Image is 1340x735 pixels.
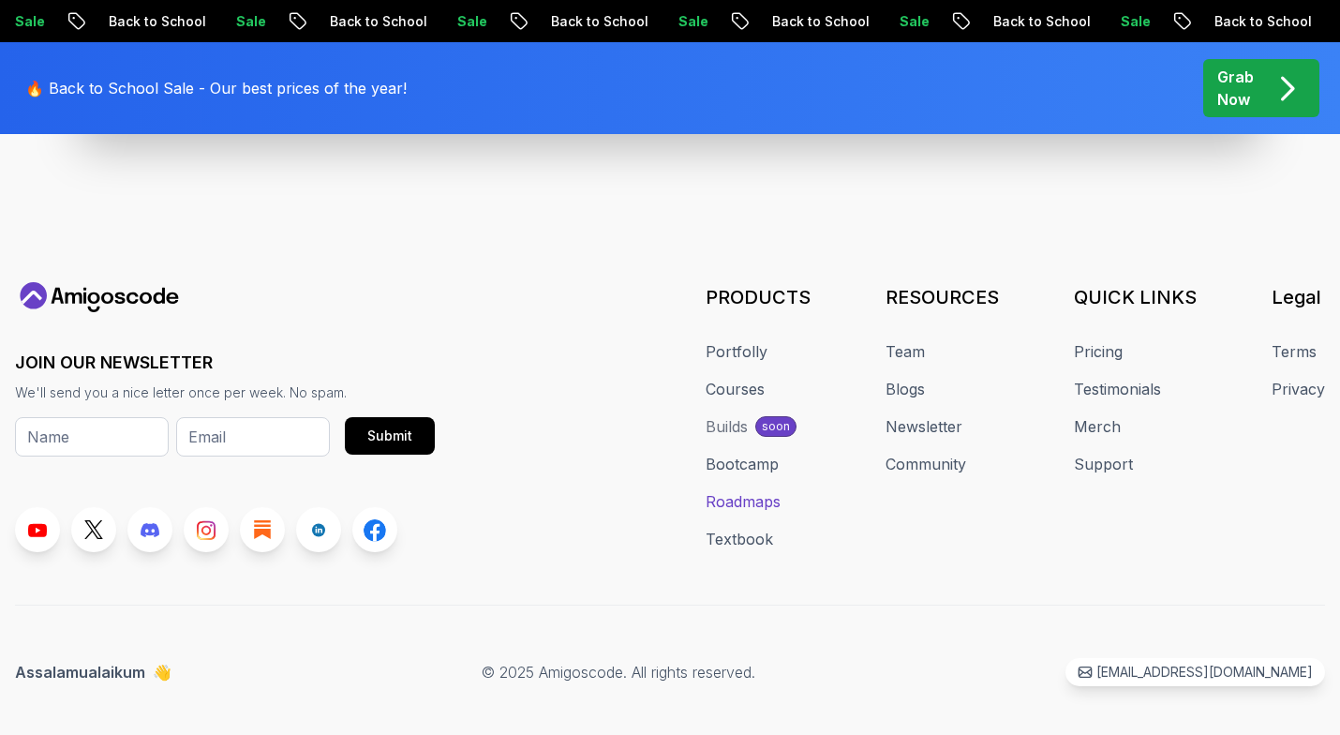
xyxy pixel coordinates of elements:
p: Back to School [493,12,620,31]
a: Bootcamp [706,453,779,475]
a: Twitter link [71,507,116,552]
a: Discord link [127,507,172,552]
a: Portfolly [706,340,767,363]
a: Support [1074,453,1133,475]
a: Team [886,340,925,363]
p: [EMAIL_ADDRESS][DOMAIN_NAME] [1096,663,1313,682]
h3: PRODUCTS [706,284,811,310]
p: Sale [841,12,901,31]
p: Sale [178,12,238,31]
a: Newsletter [886,415,962,438]
p: Back to School [272,12,399,31]
p: Back to School [51,12,178,31]
h3: QUICK LINKS [1074,284,1197,310]
a: Blogs [886,378,925,400]
a: Testimonials [1074,378,1161,400]
h3: JOIN OUR NEWSLETTER [15,350,435,376]
span: 👋 [151,659,174,685]
a: Courses [706,378,765,400]
p: © 2025 Amigoscode. All rights reserved. [482,661,755,683]
a: Community [886,453,966,475]
p: Assalamualaikum [15,661,171,683]
a: Facebook link [352,507,397,552]
p: 🔥 Back to School Sale - Our best prices of the year! [25,77,407,99]
input: Name [15,417,169,457]
p: soon [762,419,790,434]
p: Sale [620,12,680,31]
div: Submit [367,427,412,445]
a: Privacy [1272,378,1325,400]
a: Instagram link [184,507,229,552]
a: Roadmaps [706,490,781,513]
a: LinkedIn link [296,507,341,552]
h3: RESOURCES [886,284,999,310]
a: Youtube link [15,507,60,552]
a: Terms [1272,340,1317,363]
a: Merch [1074,415,1121,438]
p: Back to School [714,12,841,31]
p: Sale [399,12,459,31]
p: We'll send you a nice letter once per week. No spam. [15,383,435,402]
a: Blog link [240,507,285,552]
a: [EMAIL_ADDRESS][DOMAIN_NAME] [1065,658,1325,686]
a: Textbook [706,528,773,550]
div: Builds [706,415,748,438]
input: Email [176,417,330,457]
p: Grab Now [1217,66,1254,111]
p: Sale [1063,12,1123,31]
a: Pricing [1074,340,1123,363]
h3: Legal [1272,284,1325,310]
p: Back to School [1156,12,1284,31]
p: Back to School [935,12,1063,31]
button: Submit [345,417,435,455]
